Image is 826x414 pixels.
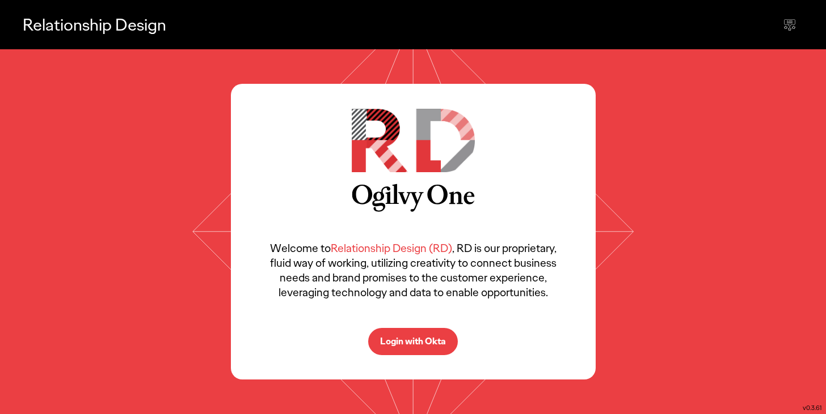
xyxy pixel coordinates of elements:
[776,11,803,39] div: Send feedback
[352,109,475,172] img: RD Logo
[368,328,458,355] button: Login with Okta
[331,241,452,255] span: Relationship Design (RD)
[265,241,562,300] p: Welcome to , RD is our proprietary, fluid way of working, utilizing creativity to connect busines...
[23,13,166,36] p: Relationship Design
[380,337,446,346] p: Login with Okta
